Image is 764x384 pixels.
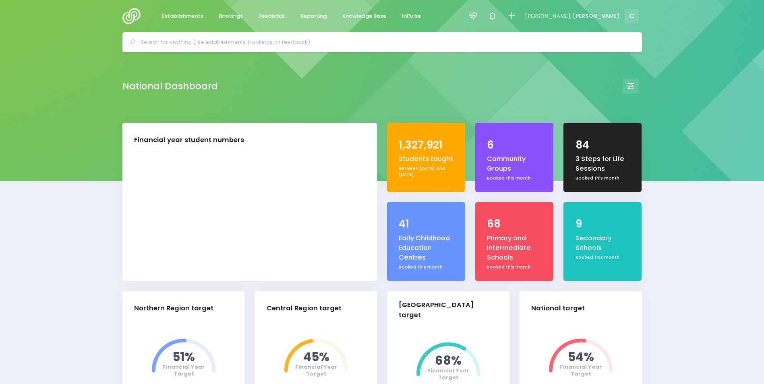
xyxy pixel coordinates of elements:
a: Bookings [212,8,250,24]
span: C [625,9,639,23]
div: 41 [399,216,453,232]
a: Knowledge Base [336,8,393,24]
div: Community Groups [487,154,542,174]
span: [PERSON_NAME], [525,12,571,20]
span: [PERSON_NAME] [573,12,619,20]
div: Primary and Intermediate Schools [487,233,542,263]
div: Booked this month [399,264,453,270]
div: 68 [487,216,542,232]
div: Financial year student numbers [134,135,244,145]
div: Students taught [399,154,453,164]
div: [GEOGRAPHIC_DATA] target [399,300,491,320]
div: 9 [576,216,630,232]
div: Booked this month [487,264,542,270]
span: Establishments [162,12,203,20]
a: Feedback [252,8,292,24]
a: Reporting [294,8,333,24]
span: Reporting [300,12,327,20]
div: Central Region target [267,303,342,314]
div: Booked this month [487,175,542,182]
div: 6 [487,137,542,153]
a: InPulse [395,8,428,24]
a: Establishments [155,8,210,24]
div: 84 [576,137,630,153]
div: 1,327,921 [399,137,453,153]
div: Northern Region target [134,303,213,314]
div: Between [DATE] and [DATE] [399,165,453,178]
div: Booked this month [576,254,630,261]
span: Bookings [219,12,243,20]
img: Logo [122,8,145,24]
h2: National Dashboard [122,81,218,92]
span: InPulse [402,12,421,20]
input: Search for anything (like establishments, bookings, or feedback) [141,36,631,48]
div: National target [531,303,585,314]
div: Booked this month [576,175,630,182]
div: Early Childhood Education Centres [399,233,453,263]
div: Secondary Schools [576,233,630,253]
div: 3 Steps for Life Sessions [576,154,630,174]
span: Feedback [259,12,285,20]
span: Knowledge Base [342,12,386,20]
